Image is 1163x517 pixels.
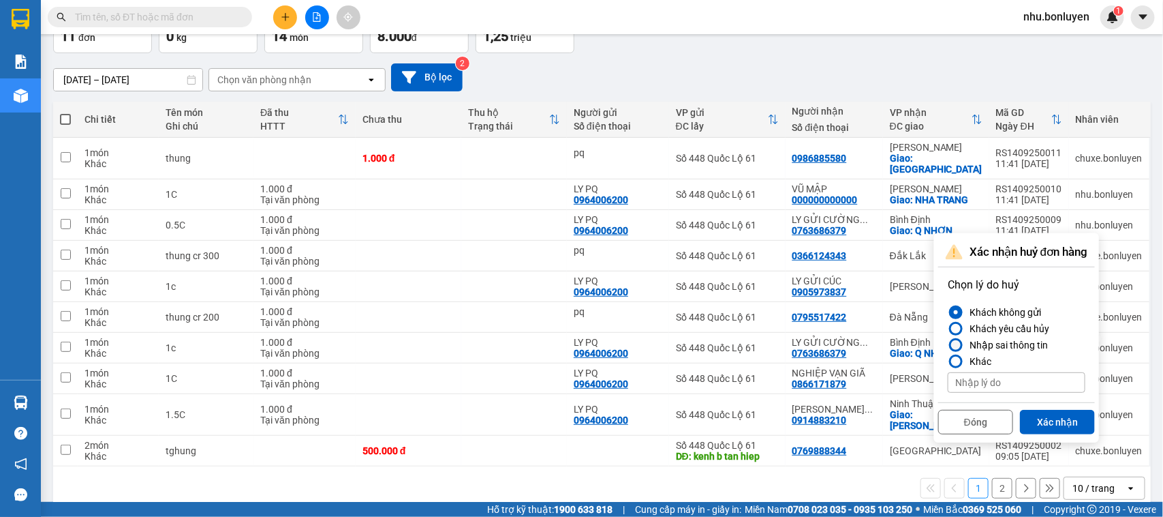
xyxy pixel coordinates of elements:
div: Ninh Thuận [890,398,982,409]
div: Tại văn phòng [260,415,349,426]
span: ... [865,404,873,415]
div: Số 448 Quốc Lộ 61 [676,312,779,323]
div: thung [166,153,247,164]
div: VP gửi [676,107,768,118]
span: Miền Nam [745,502,912,517]
div: 500.000 đ [362,445,454,456]
div: Khác [84,225,152,236]
div: Khác [84,317,152,328]
span: question-circle [14,427,27,440]
div: 0964006200 [574,194,628,205]
div: pq [574,147,662,158]
div: Số 448 Quốc Lộ 61 [676,409,779,420]
div: Giao: PHAN RANG [890,409,982,431]
svg: open [366,74,377,85]
span: nhu.bonluyen [1012,8,1100,25]
div: 10 / trang [1072,482,1115,495]
div: 1.000 đ [260,368,349,379]
div: Đã thu [260,107,338,118]
div: Nhân viên [1076,114,1143,125]
div: Khách không gửi [964,304,1041,321]
div: 1C [166,373,247,384]
div: 1 món [84,183,152,194]
span: ... [860,337,869,348]
div: Số 448 Quốc Lộ 61 [676,342,779,353]
div: nhu.bonluyen [1076,409,1143,420]
div: [PERSON_NAME] [890,142,982,153]
button: file-add [305,5,329,29]
div: Người nhận [792,106,876,117]
div: Giao: NHA TRANG [890,194,982,205]
div: Giao: Q NHƠN [890,225,982,236]
span: aim [343,12,353,22]
strong: 0369 525 060 [963,504,1021,515]
div: 11:41 [DATE] [996,158,1062,169]
div: RS1409250011 [996,147,1062,158]
div: Chọn văn phòng nhận [217,73,311,87]
div: tghung [166,445,247,456]
div: pq [574,306,662,317]
div: Chi tiết [84,114,152,125]
th: Toggle SortBy [669,102,786,138]
div: Ghi chú [166,121,247,132]
div: Chưa thu [362,114,454,125]
img: warehouse-icon [14,396,28,410]
div: Số 448 Quốc Lộ 61 [676,153,779,164]
span: đơn [78,32,95,43]
div: Đắk Lắk [890,250,982,261]
span: message [14,488,27,501]
div: 0763686379 [792,225,847,236]
div: Tại văn phòng [260,379,349,389]
th: Toggle SortBy [989,102,1069,138]
span: ... [860,214,869,225]
div: LY PQ [574,337,662,348]
div: chuxe.bonluyen [1076,312,1143,323]
div: 11:41 [DATE] [996,225,1062,236]
div: Số điện thoại [792,122,876,133]
div: 1.000 đ [260,337,349,348]
div: 0763686379 [792,348,847,359]
span: Hỗ trợ kỹ thuật: [487,502,612,517]
div: Trạng thái [468,121,549,132]
div: 1 món [84,337,152,348]
div: Số 448 Quốc Lộ 61 [676,189,779,200]
div: Khác [84,256,152,267]
div: chuxe.bonluyen [1076,153,1143,164]
div: 1.000 đ [260,404,349,415]
div: Số 448 Quốc Lộ 61 [676,440,779,451]
button: aim [337,5,360,29]
div: LY PQ [574,276,662,286]
div: nhu.bonluyen [1076,189,1143,200]
div: 0986885580 [792,153,847,164]
div: Khác [84,158,152,169]
div: 2 món [84,440,152,451]
div: Khác [84,415,152,426]
div: 1 món [84,306,152,317]
div: PHAN RANG (QUỲNH) [792,404,876,415]
div: Khác [964,353,991,370]
span: 8.000 [377,28,412,44]
span: notification [14,458,27,471]
span: 0 [166,28,174,44]
div: Tại văn phòng [260,286,349,297]
div: chuxe.bonluyen [1076,250,1143,261]
div: LY PQ [574,214,662,225]
span: 11 [61,28,76,44]
th: Toggle SortBy [253,102,356,138]
div: VŨ MẬP [792,183,876,194]
div: VP nhận [890,107,972,118]
strong: 1900 633 818 [554,504,612,515]
button: Xác nhận [1020,410,1095,434]
div: 1 món [84,214,152,225]
div: 0964006200 [574,225,628,236]
div: Thu hộ [468,107,549,118]
div: thung cr 300 [166,250,247,261]
svg: open [1126,483,1136,494]
div: 09:05 [DATE] [996,451,1062,462]
span: caret-down [1137,11,1149,23]
div: HTTT [260,121,338,132]
div: 1.000 đ [260,214,349,225]
div: 0769888344 [792,445,847,456]
div: Số 448 Quốc Lộ 61 [676,281,779,292]
div: 1.000 đ [260,245,349,256]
